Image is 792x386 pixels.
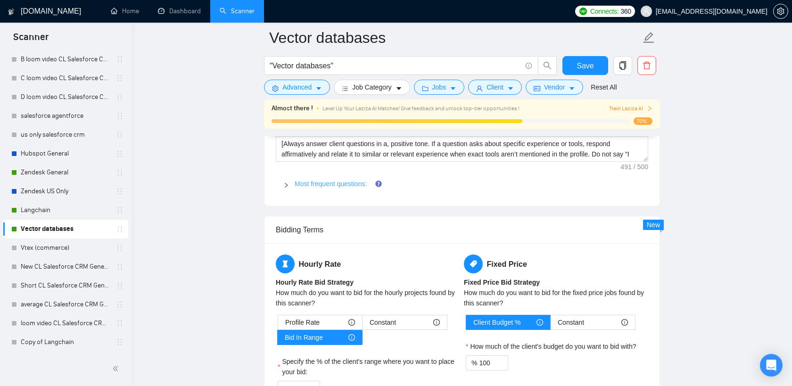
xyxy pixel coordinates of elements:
span: setting [272,85,279,92]
span: holder [116,112,124,120]
a: Most frequent questions: [295,180,367,188]
a: Vtex (commerce) [21,238,110,257]
span: Job Category [352,82,391,92]
a: Vector databases [21,220,110,238]
span: holder [116,320,124,327]
h5: Hourly Rate [276,255,460,273]
button: folderJobscaret-down [414,80,465,95]
span: info-circle [348,319,355,326]
span: holder [116,225,124,233]
button: delete [637,56,656,75]
a: homeHome [111,7,139,15]
b: Fixed Price Bid Strategy [464,279,540,286]
button: copy [613,56,632,75]
button: search [538,56,557,75]
span: right [647,106,652,111]
div: Bidding Terms [276,216,648,243]
div: Open Intercom Messenger [760,354,783,377]
span: holder [116,244,124,252]
a: Langchain [21,201,110,220]
h5: Fixed Price [464,255,648,273]
span: Constant [558,315,584,329]
textarea: Default answer template: [276,136,648,162]
span: Profile Rate [285,315,320,329]
a: New CL Salesforce CRM General [21,257,110,276]
span: info-circle [621,319,628,326]
span: holder [116,301,124,308]
span: idcard [534,85,540,92]
span: Client Budget % [473,315,520,329]
span: Almost there ! [272,103,313,114]
input: Search Freelance Jobs... [270,60,521,72]
button: barsJob Categorycaret-down [334,80,410,95]
span: caret-down [315,85,322,92]
img: logo [8,4,15,19]
a: Hubspot General [21,144,110,163]
span: Vendor [544,82,565,92]
label: Specify the % of the client's range where you want to place your bid: [278,356,458,377]
div: Tooltip anchor [374,180,383,188]
span: copy [614,61,632,70]
b: Hourly Rate Bid Strategy [276,279,354,286]
span: user [476,85,483,92]
span: hourglass [276,255,295,273]
span: holder [116,188,124,195]
span: Save [577,60,594,72]
span: user [643,8,650,15]
span: holder [116,74,124,82]
span: holder [116,56,124,63]
a: searchScanner [220,7,255,15]
span: New [647,221,660,229]
div: How much do you want to bid for the fixed price jobs found by this scanner? [464,287,648,308]
span: caret-down [507,85,514,92]
input: Scanner name... [269,26,641,49]
a: dashboardDashboard [158,7,201,15]
span: bars [342,85,348,92]
span: setting [774,8,788,15]
button: idcardVendorcaret-down [526,80,583,95]
span: folder [422,85,429,92]
a: Reset All [591,82,617,92]
label: How much of the client's budget do you want to bid with? [466,341,636,352]
span: tag [464,255,483,273]
a: setting [773,8,788,15]
span: caret-down [450,85,456,92]
span: caret-down [569,85,575,92]
div: Most frequent questions: [276,173,648,195]
a: Short CL Salesforce CRM General [21,276,110,295]
span: edit [643,32,655,44]
span: delete [638,61,656,70]
span: info-circle [433,319,440,326]
span: holder [116,263,124,271]
span: info-circle [348,334,355,341]
button: userClientcaret-down [468,80,522,95]
a: Zendesk US Only [21,182,110,201]
a: Zendesk General [21,163,110,182]
input: How much of the client's budget do you want to bid with? [479,356,508,370]
span: info-circle [526,63,532,69]
span: holder [116,206,124,214]
a: C loom video CL Salesforce CRM General [21,69,110,88]
a: Copy of Langchain [21,333,110,352]
span: 360 [620,6,631,16]
a: D loom video CL Salesforce CRM General [21,88,110,107]
a: B loom video CL Salesforce CRM General [21,50,110,69]
span: Bid In Range [285,330,323,345]
button: setting [773,4,788,19]
div: How much do you want to bid for the hourly projects found by this scanner? [276,287,460,308]
span: Advanced [282,82,312,92]
span: 70% [634,117,652,125]
span: Constant [370,315,396,329]
span: search [538,61,556,70]
span: Scanner [6,30,56,50]
span: holder [116,93,124,101]
img: upwork-logo.png [579,8,587,15]
span: Jobs [432,82,446,92]
span: Client [487,82,503,92]
button: Train Laziza AI [609,104,652,113]
span: holder [116,150,124,157]
button: Save [562,56,608,75]
a: salesforce agentforce [21,107,110,125]
span: Connects: [590,6,619,16]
